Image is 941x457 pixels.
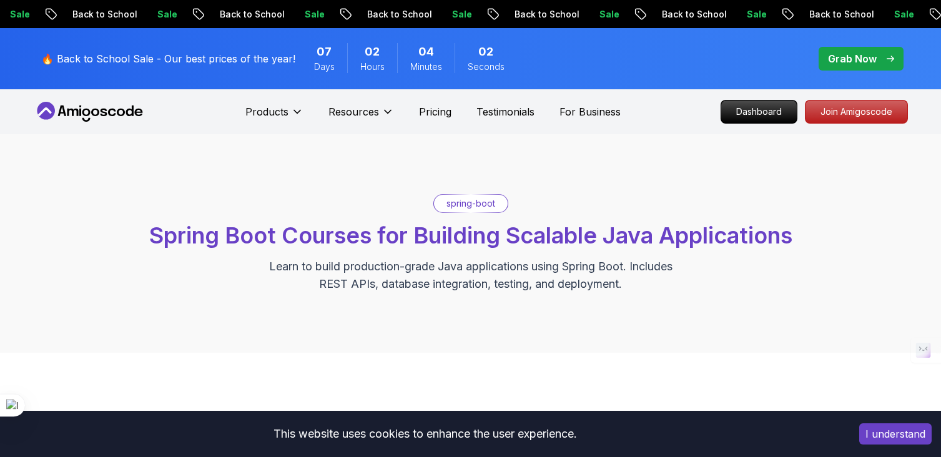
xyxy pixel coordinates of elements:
[317,43,332,61] span: 7 Days
[147,8,187,21] p: Sale
[62,8,147,21] p: Back to School
[245,104,303,129] button: Products
[9,420,840,448] div: This website uses cookies to enhance the user experience.
[210,8,295,21] p: Back to School
[419,104,451,119] a: Pricing
[737,8,777,21] p: Sale
[446,197,495,210] p: spring-boot
[261,258,681,293] p: Learn to build production-grade Java applications using Spring Boot. Includes REST APIs, database...
[652,8,737,21] p: Back to School
[559,104,621,119] a: For Business
[328,104,394,129] button: Resources
[828,51,877,66] p: Grab Now
[478,43,493,61] span: 2 Seconds
[806,101,907,123] p: Join Amigoscode
[360,61,385,73] span: Hours
[442,8,482,21] p: Sale
[805,100,908,124] a: Join Amigoscode
[328,104,379,119] p: Resources
[295,8,335,21] p: Sale
[410,61,442,73] span: Minutes
[314,61,335,73] span: Days
[41,51,295,66] p: 🔥 Back to School Sale - Our best prices of the year!
[468,61,505,73] span: Seconds
[859,423,932,445] button: Accept cookies
[799,8,884,21] p: Back to School
[245,104,288,119] p: Products
[589,8,629,21] p: Sale
[365,43,380,61] span: 2 Hours
[721,100,797,124] a: Dashboard
[357,8,442,21] p: Back to School
[721,101,797,123] p: Dashboard
[418,43,434,61] span: 4 Minutes
[476,104,535,119] a: Testimonials
[149,222,792,249] span: Spring Boot Courses for Building Scalable Java Applications
[884,8,924,21] p: Sale
[505,8,589,21] p: Back to School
